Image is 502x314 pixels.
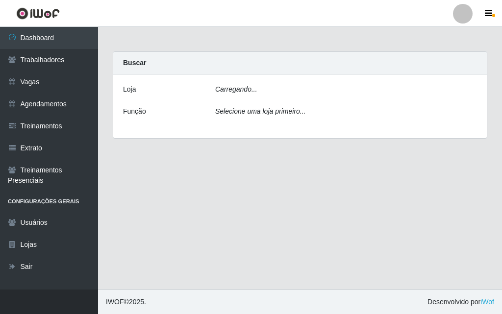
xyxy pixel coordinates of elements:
span: © 2025 . [106,297,146,307]
a: iWof [480,298,494,306]
label: Loja [123,84,136,95]
span: IWOF [106,298,124,306]
i: Selecione uma loja primeiro... [215,107,305,115]
span: Desenvolvido por [427,297,494,307]
i: Carregando... [215,85,257,93]
img: CoreUI Logo [16,7,60,20]
strong: Buscar [123,59,146,67]
label: Função [123,106,146,117]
